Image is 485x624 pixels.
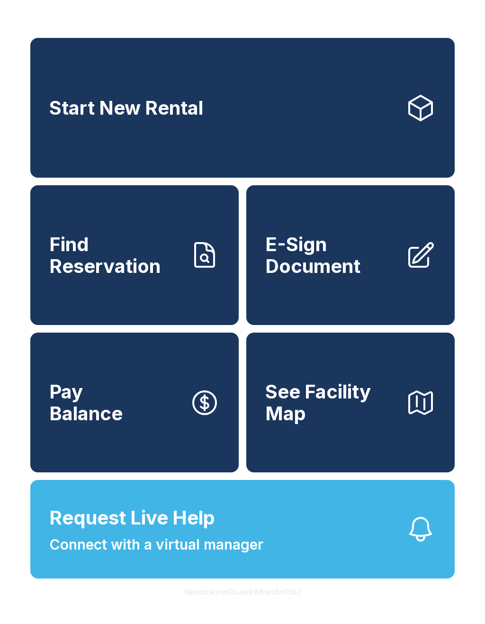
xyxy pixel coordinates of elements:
[30,333,239,472] button: PayBalance
[265,234,398,277] span: E-Sign Document
[49,381,123,424] span: Pay Balance
[49,234,182,277] span: Find Reservation
[176,579,309,605] button: VersionkrrefDLawElMlwz8nfSsJ
[265,381,398,424] span: See Facility Map
[49,97,203,119] span: Start New Rental
[30,38,455,178] a: Start New Rental
[30,480,455,579] button: Request Live HelpConnect with a virtual manager
[30,185,239,325] a: Find Reservation
[49,534,263,555] span: Connect with a virtual manager
[246,333,455,472] button: See Facility Map
[246,185,455,325] a: E-Sign Document
[49,504,215,532] span: Request Live Help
